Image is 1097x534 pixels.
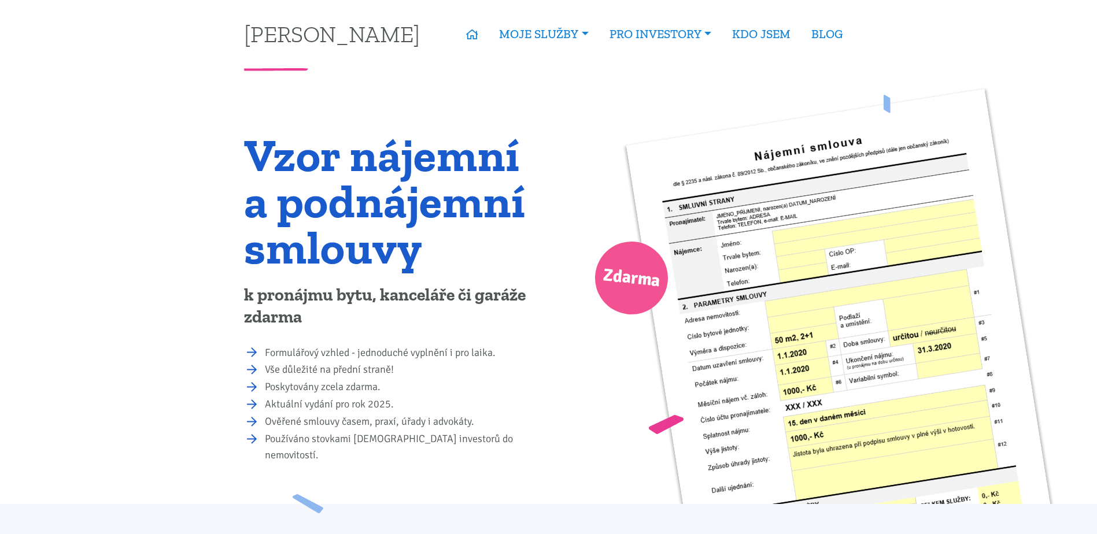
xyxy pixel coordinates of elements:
li: Vše důležité na přední straně! [265,362,541,378]
span: Zdarma [601,260,662,296]
p: k pronájmu bytu, kanceláře či garáže zdarma [244,284,541,328]
a: KDO JSEM [722,21,801,47]
li: Aktuální vydání pro rok 2025. [265,396,541,413]
li: Formulářový vzhled - jednoduché vyplnění i pro laika. [265,345,541,361]
li: Poskytovány zcela zdarma. [265,379,541,395]
h1: Vzor nájemní a podnájemní smlouvy [244,132,541,270]
a: BLOG [801,21,853,47]
li: Ověřené smlouvy časem, praxí, úřady i advokáty. [265,414,541,430]
a: MOJE SLUŽBY [489,21,599,47]
li: Používáno stovkami [DEMOGRAPHIC_DATA] investorů do nemovitostí. [265,431,541,463]
a: [PERSON_NAME] [244,23,420,45]
a: PRO INVESTORY [599,21,722,47]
